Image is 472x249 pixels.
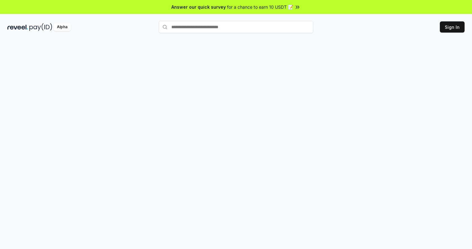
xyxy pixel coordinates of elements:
div: Alpha [54,23,71,31]
span: for a chance to earn 10 USDT 📝 [227,4,293,10]
img: pay_id [29,23,52,31]
img: reveel_dark [7,23,28,31]
button: Sign In [440,21,465,33]
span: Answer our quick survey [171,4,226,10]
